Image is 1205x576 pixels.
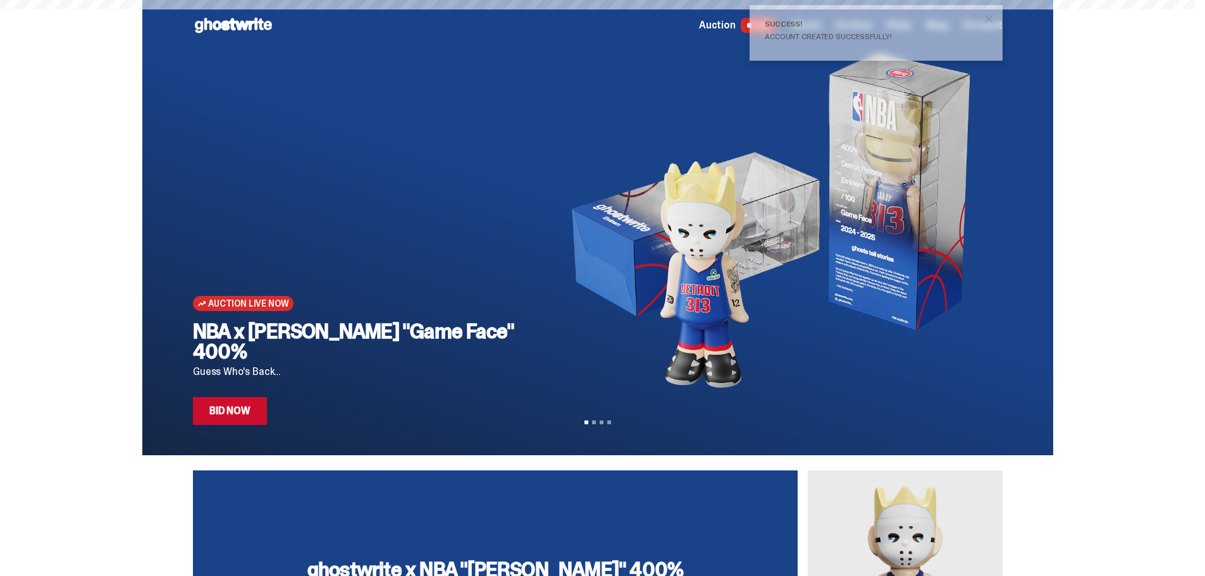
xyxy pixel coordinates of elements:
[699,20,736,30] span: Auction
[550,51,982,392] img: NBA x Eminem "Game Face" 400%
[977,8,1000,30] button: close
[592,420,596,424] button: View slide 2
[193,367,530,377] p: Guess Who's Back...
[699,18,776,33] a: Auction LIVE
[193,321,530,362] h2: NBA x [PERSON_NAME] "Game Face" 400%
[584,420,588,424] button: View slide 1
[208,298,288,309] span: Auction Live Now
[765,20,977,28] div: Success!
[607,420,611,424] button: View slide 4
[765,33,977,40] div: Account created successfully!
[741,18,777,33] span: LIVE
[600,420,603,424] button: View slide 3
[193,397,267,425] a: Bid Now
